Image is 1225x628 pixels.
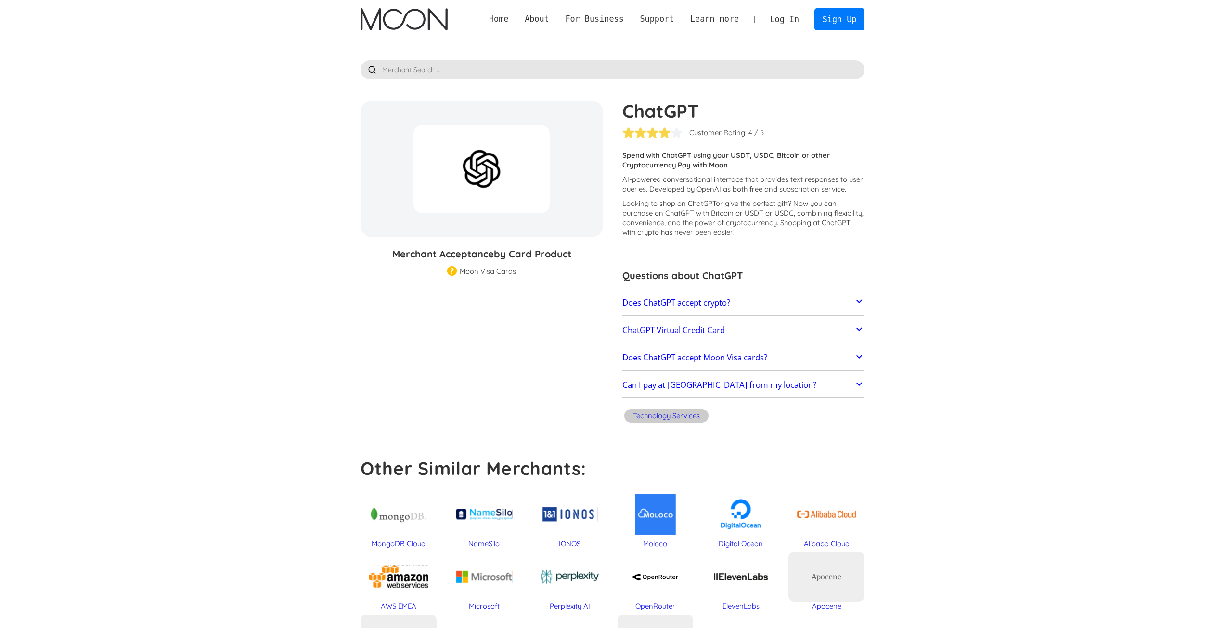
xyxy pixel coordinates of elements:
div: For Business [557,13,632,25]
a: Can I pay at [GEOGRAPHIC_DATA] from my location? [622,375,865,396]
a: ChatGPT Virtual Credit Card [622,320,865,340]
input: Merchant Search ... [361,60,865,79]
strong: Pay with Moon. [678,160,730,169]
div: / 5 [754,128,764,138]
a: Does ChatGPT accept Moon Visa cards? [622,347,865,368]
a: Perplexity AI [532,552,608,611]
a: Alibaba Cloud [788,489,864,549]
h1: ChatGPT [622,101,865,122]
div: Digital Ocean [703,539,779,549]
a: OpenRouter [618,552,694,611]
a: home [361,8,448,30]
a: Sign Up [814,8,864,30]
a: AWS EMEA [361,552,437,611]
div: About [525,13,549,25]
h2: Can I pay at [GEOGRAPHIC_DATA] from my location? [622,380,816,390]
div: IONOS [532,539,608,549]
div: Support [632,13,682,25]
a: Log In [762,9,807,30]
a: Digital Ocean [703,489,779,549]
div: Apocene [812,572,841,582]
span: or give the perfect gift [716,199,788,208]
p: Spend with ChatGPT using your USDT, USDC, Bitcoin or other Cryptocurrency. [622,151,865,170]
a: Home [481,13,516,25]
div: ElevenLabs [703,602,779,611]
div: Support [640,13,674,25]
a: ApoceneApocene [788,552,864,611]
a: Technology Services [622,408,710,426]
h2: Does ChatGPT accept crypto? [622,298,730,308]
h2: Does ChatGPT accept Moon Visa cards? [622,353,767,362]
h3: Merchant Acceptance [361,247,603,261]
a: Does ChatGPT accept crypto? [622,293,865,313]
div: - Customer Rating: [684,128,747,138]
div: Microsoft [446,602,522,611]
div: About [516,13,557,25]
div: MongoDB Cloud [361,539,437,549]
div: Apocene [788,602,864,611]
p: Looking to shop on ChatGPT ? Now you can purchase on ChatGPT with Bitcoin or USDT or USDC, combin... [622,199,865,237]
div: Learn more [682,13,747,25]
div: Technology Services [633,411,700,421]
div: NameSilo [446,539,522,549]
strong: Other Similar Merchants: [361,457,587,479]
div: Alibaba Cloud [788,539,864,549]
a: ElevenLabs [703,552,779,611]
div: For Business [565,13,623,25]
img: Moon Logo [361,8,448,30]
a: Moloco [618,489,694,549]
a: IONOS [532,489,608,549]
div: Moloco [618,539,694,549]
span: by Card Product [494,248,571,260]
a: Microsoft [446,552,522,611]
div: OpenRouter [618,602,694,611]
a: NameSilo [446,489,522,549]
h3: Questions about ChatGPT [622,269,865,283]
div: AWS EMEA [361,602,437,611]
div: Learn more [690,13,739,25]
div: Perplexity AI [532,602,608,611]
p: AI-powered conversational interface that provides text responses to user queries. Developed by Op... [622,175,865,194]
a: MongoDB Cloud [361,489,437,549]
div: Moon Visa Cards [460,267,516,276]
h2: ChatGPT Virtual Credit Card [622,325,725,335]
div: 4 [748,128,752,138]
